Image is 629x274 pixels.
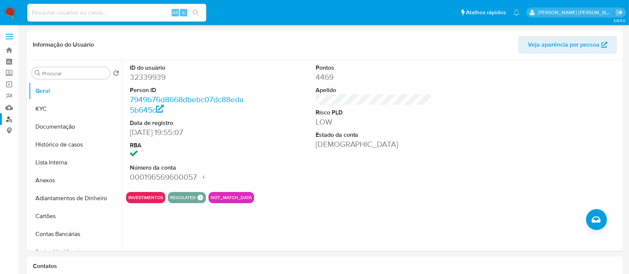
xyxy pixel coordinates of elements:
button: Veja aparência por pessoa [518,36,617,54]
dt: ID do usuário [130,64,246,72]
input: Pesquise usuários ou casos... [27,8,206,18]
dd: 000196569600057 [130,172,246,182]
dd: [DATE] 19:55:07 [130,127,246,138]
button: Histórico de casos [29,136,122,154]
span: s [182,9,185,16]
span: Atalhos rápidos [466,9,506,16]
dd: 32339939 [130,72,246,82]
button: Documentação [29,118,122,136]
button: Lista Interna [29,154,122,171]
dt: Risco PLD [316,108,432,117]
button: Dados Modificados [29,243,122,261]
button: Contas Bancárias [29,225,122,243]
dt: Data de registro [130,119,246,127]
button: Cartões [29,207,122,225]
a: Notificações [513,9,520,16]
dt: RBA [130,141,246,149]
button: Procurar [35,70,41,76]
button: KYC [29,100,122,118]
button: search-icon [188,7,203,18]
h1: Informação do Usuário [33,41,94,48]
input: Procurar [42,70,107,77]
button: Adiantamentos de Dinheiro [29,189,122,207]
dt: Apelido [316,86,432,94]
dd: 4469 [316,72,432,82]
dt: Pontos [316,64,432,72]
p: anna.almeida@mercadopago.com.br [538,9,613,16]
button: Retornar ao pedido padrão [113,70,119,78]
a: Sair [616,9,623,16]
h1: Contatos [33,262,617,270]
button: Anexos [29,171,122,189]
dt: Estado da conta [316,131,432,139]
button: Geral [29,82,122,100]
span: Alt [172,9,178,16]
dt: Número da conta [130,164,246,172]
dd: [DEMOGRAPHIC_DATA] [316,139,432,149]
a: 7949b76d8668dbebc07dc88eda5b645c [130,94,244,115]
span: Veja aparência por pessoa [528,36,600,54]
dt: Person ID [130,86,246,94]
dd: LOW [316,117,432,127]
